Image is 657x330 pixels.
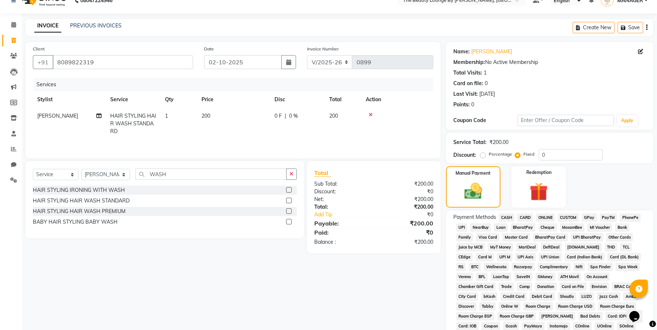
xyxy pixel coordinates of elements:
[558,273,581,281] span: ATH Movil
[484,263,509,271] span: Wellnessta
[309,238,374,246] div: Balance :
[285,112,286,120] span: |
[165,113,168,119] span: 1
[476,253,494,261] span: Card M
[309,219,374,228] div: Payable:
[606,312,630,320] span: Card: IDFC
[489,151,512,158] label: Percentage
[539,312,575,320] span: [PERSON_NAME]
[453,80,483,87] div: Card on file:
[573,22,615,33] button: Create New
[453,139,487,146] div: Service Total:
[456,223,468,232] span: UPI
[512,263,535,271] span: Razorpay
[533,233,568,242] span: BharatPay Card
[453,117,518,124] div: Coupon Code
[558,292,576,301] span: Shoutlo
[535,282,557,291] span: Donation
[470,223,491,232] span: NearBuy
[618,22,643,33] button: Save
[499,302,520,311] span: Online W
[456,243,485,251] span: Juice by MCB
[626,301,650,323] iframe: chat widget
[33,91,106,108] th: Stylist
[573,263,585,271] span: Nift
[500,292,527,301] span: Credit Card
[471,48,512,56] a: [PERSON_NAME]
[514,273,533,281] span: SaveIN
[374,180,439,188] div: ₹200.00
[329,113,338,119] span: 200
[535,273,555,281] span: GMoney
[565,253,605,261] span: Card (Indian Bank)
[309,180,374,188] div: Sub Total:
[597,292,620,301] span: Jazz Cash
[456,302,477,311] span: Discover
[453,58,485,66] div: Membership:
[53,55,193,69] input: Search by Name/Mobile/Email/Code
[456,273,473,281] span: Venmo
[589,282,609,291] span: Envision
[309,203,374,211] div: Total:
[309,188,374,196] div: Discount:
[607,253,641,261] span: Card (DL Bank)
[560,223,585,232] span: MosamBee
[384,211,438,219] div: ₹0
[201,113,210,119] span: 200
[497,253,512,261] span: UPI M
[471,101,474,109] div: 0
[615,223,629,232] span: Bank
[453,90,478,98] div: Last Visit:
[453,69,482,77] div: Total Visits:
[33,46,45,52] label: Client
[518,115,614,126] input: Enter Offer / Coupon Code
[538,223,557,232] span: Cheque
[517,282,532,291] span: Comp
[459,181,488,201] img: _cash.svg
[612,282,637,291] span: BRAC Card
[571,233,603,242] span: UPI BharatPay
[34,78,439,91] div: Services
[374,203,439,211] div: ₹200.00
[539,253,562,261] span: UPI Union
[453,151,476,159] div: Discount:
[197,91,270,108] th: Price
[33,218,118,226] div: BABY HAIR STYLING BABY WASH
[485,80,488,87] div: 0
[489,139,508,146] div: ₹200.00
[560,282,587,291] span: Card on File
[526,169,552,176] label: Redemption
[314,169,331,177] span: Total
[620,243,632,251] span: TCL
[135,168,286,180] input: Search or Scan
[33,186,125,194] div: HAIR STYLING IRONING WITH WASH
[523,302,553,311] span: Room Charge
[204,46,214,52] label: Date
[33,208,126,215] div: HAIR STYLING HAIR WASH PREMIUM
[499,213,515,222] span: CASH
[161,91,197,108] th: Qty
[476,233,499,242] span: Visa Card
[587,223,612,232] span: MI Voucher
[582,213,597,222] span: GPay
[110,113,156,134] span: HAIR STYLING HAIR WASH STANDARD
[558,213,579,222] span: CUSTOM
[374,228,439,237] div: ₹0
[497,312,536,320] span: Room Charge GBP
[578,312,603,320] span: Bad Debts
[374,188,439,196] div: ₹0
[517,213,533,222] span: CARD
[289,112,298,120] span: 0 %
[456,233,473,242] span: Family
[541,243,562,251] span: DefiDeal
[588,263,613,271] span: Spa Finder
[34,19,61,33] a: INVOICE
[600,213,617,222] span: PayTM
[565,243,602,251] span: [DOMAIN_NAME]
[307,46,339,52] label: Invoice Number
[511,223,535,232] span: BharatPay
[623,292,638,301] span: AmEx
[456,292,479,301] span: City Card
[309,196,374,203] div: Net:
[494,223,508,232] span: Loan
